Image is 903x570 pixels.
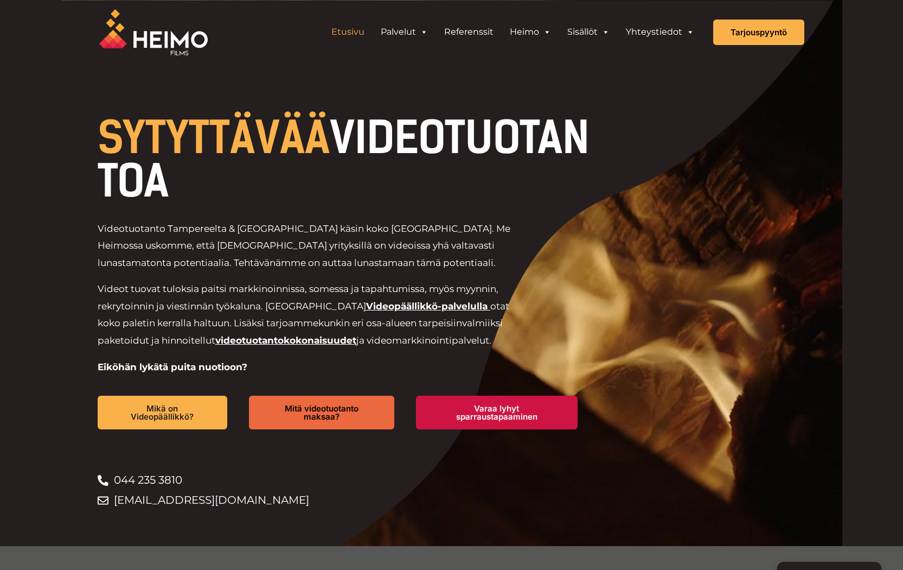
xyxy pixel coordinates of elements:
[356,335,491,346] span: ja videomarkkinointipalvelut.
[318,318,462,328] span: kunkin eri osa-alueen tarpeisiin
[115,404,210,421] span: Mikä on Videopäällikkö?
[98,281,526,349] p: Videot tuovat tuloksia paitsi markkinoinnissa, somessa ja tapahtumissa, myös myynnin, rekrytoinni...
[111,490,309,510] span: [EMAIL_ADDRESS][DOMAIN_NAME]
[618,21,702,43] a: Yhteystiedot
[323,21,373,43] a: Etusivu
[215,335,356,346] a: videotuotantokokonaisuudet
[98,116,599,203] h1: VIDEOTUOTANTOA
[98,362,247,372] strong: Eiköhän lykätä puita nuotioon?
[366,301,488,312] a: Videopäällikkö-palvelulla
[318,21,708,43] aside: Header Widget 1
[98,470,599,490] a: 044 235 3810
[373,21,436,43] a: Palvelut
[98,490,599,510] a: [EMAIL_ADDRESS][DOMAIN_NAME]
[266,404,376,421] span: Mitä videotuotanto maksaa?
[249,396,394,429] a: Mitä videotuotanto maksaa?
[98,396,228,429] a: Mikä on Videopäällikkö?
[98,220,526,272] p: Videotuotanto Tampereelta & [GEOGRAPHIC_DATA] käsin koko [GEOGRAPHIC_DATA]. Me Heimossa uskomme, ...
[98,112,330,164] span: SYTYTTÄVÄÄ
[502,21,559,43] a: Heimo
[433,404,560,421] span: Varaa lyhyt sparraustapaaminen
[111,470,182,490] span: 044 235 3810
[98,318,503,346] span: valmiiksi paketoidut ja hinnoitellut
[99,9,208,55] img: Heimo Filmsin logo
[559,21,618,43] a: Sisällöt
[416,396,578,429] a: Varaa lyhyt sparraustapaaminen
[713,20,804,45] a: Tarjouspyyntö
[436,21,502,43] a: Referenssit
